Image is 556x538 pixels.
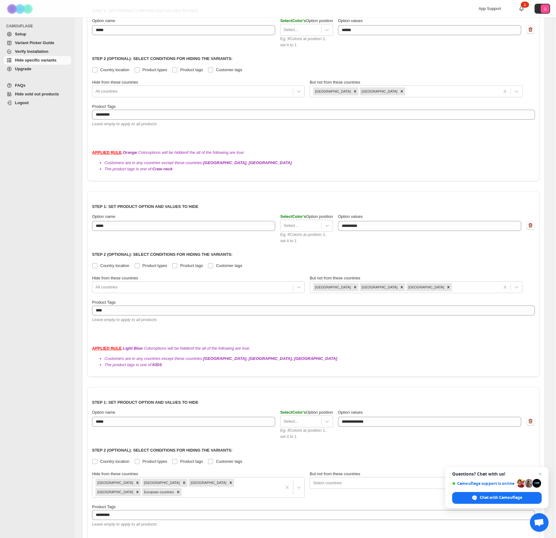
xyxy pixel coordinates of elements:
[104,160,160,165] span: Customers are in any countries
[203,356,337,361] b: [GEOGRAPHIC_DATA], [GEOGRAPHIC_DATA], [GEOGRAPHIC_DATA]
[313,87,352,95] div: [GEOGRAPHIC_DATA]
[352,87,359,95] div: Remove Canada
[92,410,115,415] span: Option name
[95,488,134,496] div: [GEOGRAPHIC_DATA]
[92,56,535,62] p: Step 2 (Optional): Select conditions for hiding the variants:
[92,214,115,219] span: Option name
[406,283,445,291] div: [GEOGRAPHIC_DATA]
[216,459,242,464] span: Customer tags
[142,67,167,72] span: Product types
[92,346,122,351] strong: APPLIED RULE
[203,160,292,165] b: [GEOGRAPHIC_DATA], [GEOGRAPHIC_DATA]
[280,410,333,415] span: Option position
[452,492,542,504] div: Chat with Camouflage
[280,18,333,23] span: Option position
[104,362,162,367] span: The product tags is one of:
[180,459,203,464] span: Product tags
[175,488,182,496] div: Remove European countries
[452,471,542,476] span: Questions? Chat with us!
[280,410,306,415] span: Select Color 's
[544,7,547,11] text: Q
[352,283,359,291] div: Remove Australia
[92,149,535,172] div: : Color options will be hidden if the all of the following are true:
[123,346,143,351] b: Light Blue
[535,4,550,14] button: Avatar with initials Q
[180,67,203,72] span: Product tags
[15,67,31,71] span: Upgrade
[92,399,535,406] p: Step 1: Set product option and values to hide
[310,471,360,476] span: But not from these countries
[100,263,129,268] span: Country location
[92,300,116,305] span: Product Tags
[216,263,242,268] span: Customer tags
[92,317,157,322] span: Leave empty to apply to all products
[123,150,137,155] b: Orange
[280,36,333,48] div: Eg: if Color is at position 1, set it to 1
[310,80,360,85] span: But not from these countries
[310,276,360,280] span: But not from these countries
[92,18,115,23] span: Option name
[15,32,26,36] span: Setup
[6,24,72,29] span: CAMOUFLAGE
[360,87,398,95] div: [GEOGRAPHIC_DATA]
[4,99,71,107] a: Logout
[142,488,175,496] div: European countries
[280,214,306,219] span: Select Color 's
[162,160,292,165] span: except these countries:
[92,504,116,509] span: Product Tags
[280,18,306,23] span: Select Color 's
[5,0,36,17] img: Camouflage
[134,488,141,496] div: Remove United Kingdom
[280,427,333,440] div: Eg: if Color is at position 1, set it to 1
[142,263,167,268] span: Product types
[152,362,162,367] b: KIDS
[338,18,363,23] span: Option values
[445,283,452,291] div: Remove United States
[142,459,167,464] span: Product types
[92,345,535,368] div: : Color options will be hidden if the all of the following are true:
[4,56,71,65] a: Hide specific variants
[92,447,535,453] p: Step 2 (Optional): Select conditions for hiding the variants:
[15,83,25,88] span: FAQs
[227,479,234,487] div: Remove Switzerland
[152,167,173,171] b: Crew neck
[313,283,352,291] div: [GEOGRAPHIC_DATA]
[4,65,71,73] a: Upgrade
[92,276,138,280] span: Hide from these countries
[452,481,515,486] span: Camouflage support is online
[92,104,116,109] span: Product Tags
[338,214,363,219] span: Option values
[4,47,71,56] a: Verify Installation
[189,479,227,487] div: [GEOGRAPHIC_DATA]
[134,479,141,487] div: Remove Australia
[92,471,138,476] span: Hide from these countries
[15,40,54,45] span: Variant Picker Guide
[398,283,405,291] div: Remove Canada
[15,100,29,105] span: Logout
[104,356,160,361] span: Customers are in any countries
[280,232,333,244] div: Eg: if Color is at position 1, set it to 1
[95,479,134,487] div: [GEOGRAPHIC_DATA]
[521,2,529,8] div: 1
[181,479,188,487] div: Remove Canada
[4,81,71,90] a: FAQs
[92,522,157,527] span: Leave empty to apply to all products
[398,87,405,95] div: Remove United States
[15,92,59,96] span: Hide sold out products
[92,251,535,258] p: Step 2 (Optional): Select conditions for hiding the variants:
[280,214,333,219] span: Option position
[104,167,173,171] span: The product tags is one of:
[541,4,549,13] span: Avatar with initials Q
[180,263,203,268] span: Product tags
[15,49,49,54] span: Verify Installation
[15,58,57,62] span: Hide specific variants
[100,67,129,72] span: Country location
[142,479,181,487] div: [GEOGRAPHIC_DATA]
[92,204,535,210] p: Step 1: Set product option and values to hide
[530,513,549,532] div: Open chat
[92,150,122,155] strong: APPLIED RULE
[360,283,398,291] div: [GEOGRAPHIC_DATA]
[216,67,242,72] span: Customer tags
[518,6,525,12] a: 1
[162,356,337,361] span: except these countries:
